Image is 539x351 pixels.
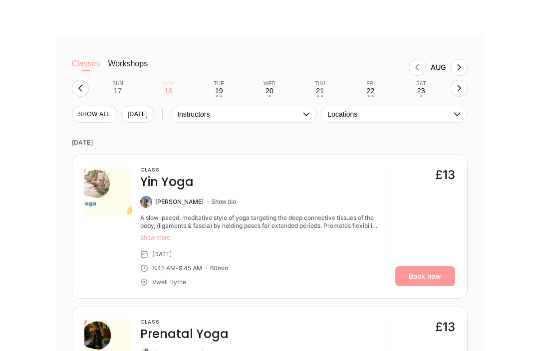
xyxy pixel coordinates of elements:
button: [DATE] [121,106,155,123]
div: • [269,96,270,98]
button: Classes [72,59,100,79]
div: [PERSON_NAME] [155,198,204,206]
button: Instructors [171,106,317,123]
div: • • [317,96,323,98]
div: A slow-paced, meditative style of yoga targeting the deep connective tissues of the body, (ligame... [140,214,379,230]
div: Fri [366,81,375,87]
div: Vwell Hythe [152,279,186,287]
div: 9:45 AM [179,265,202,273]
button: Workshops [108,59,148,79]
h4: Prenatal Yoga [140,327,229,343]
div: - [176,265,179,273]
img: Alexandra Poppy [140,196,152,208]
div: Thu [315,81,325,87]
h3: Class [140,168,194,174]
button: Show more [140,234,379,242]
img: 226c939c-3db3-433d-ba88-d0ea79d2a678.png [84,168,132,215]
div: • [420,96,422,98]
div: [DATE] [152,251,172,259]
div: 18 [164,87,172,95]
div: 21 [316,87,324,95]
div: 60 min [210,265,228,273]
div: • • [216,96,222,98]
h3: Class [140,320,229,326]
span: Instructors [177,111,300,119]
div: 17 [114,87,122,95]
button: Previous month, Jul [409,59,426,76]
h4: Yin Yoga [140,175,194,190]
time: [DATE] [72,131,468,155]
div: £13 [435,320,455,336]
button: Locations [321,106,467,123]
div: Mon [162,81,174,87]
div: £13 [435,168,455,183]
a: Book now [395,267,455,287]
div: Month Aug [426,64,451,72]
div: 20 [266,87,273,95]
div: Sat [416,81,426,87]
div: 22 [367,87,375,95]
button: Next month, Sep [451,59,468,76]
div: 23 [417,87,425,95]
div: • • [367,96,373,98]
div: 8:45 AM [152,265,176,273]
div: Sun [112,81,123,87]
span: Locations [327,111,451,119]
div: Wed [264,81,275,87]
button: Show bio [212,198,236,206]
div: 19 [215,87,223,95]
button: SHOW All [72,106,117,123]
div: Tue [214,81,224,87]
nav: Month switch [164,59,467,76]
